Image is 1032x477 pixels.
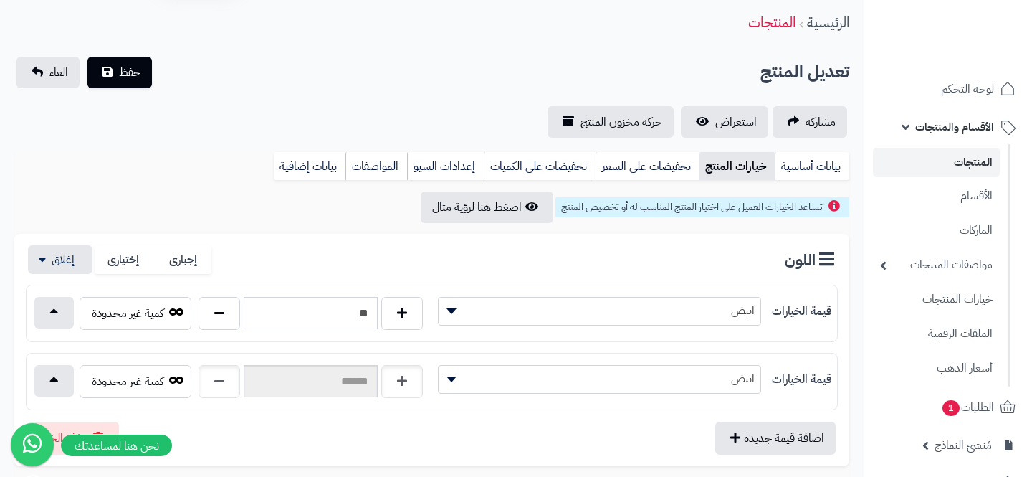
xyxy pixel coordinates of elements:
[95,245,153,275] label: إختيارى
[421,192,553,223] button: اضغط هنا لرؤية مثال
[49,64,68,81] span: الغاء
[345,152,407,181] a: المواصفات
[119,64,140,81] span: حفظ
[873,318,1000,349] a: الملفات الرقمية
[438,297,762,326] span: ابيض
[580,113,662,131] span: حركة مخزون المنتج
[873,284,1000,315] a: خيارات المنتجات
[873,148,1000,177] a: المنتجات
[699,152,775,181] a: خيارات المنتج
[596,152,699,181] a: تخفيضات على السعر
[775,152,849,181] a: بيانات أساسية
[935,435,992,455] span: مُنشئ النماذج
[439,300,761,321] span: ابيض
[807,11,849,33] a: الرئيسية
[785,250,838,269] h3: اللون
[873,250,1000,280] a: مواصفات المنتجات
[28,422,119,455] button: حذف الخيار
[915,117,994,137] span: الأقسام والمنتجات
[941,79,994,99] span: لوحة التحكم
[873,215,1000,246] a: الماركات
[548,106,674,138] a: حركة مخزون المنتج
[438,365,762,394] span: ابيض
[681,106,768,138] a: استعراض
[941,397,994,417] span: الطلبات
[772,372,831,388] label: قيمة الخيارات
[873,390,1023,425] a: الطلبات1
[772,303,831,320] label: قيمة الخيارات
[873,181,1000,212] a: الأقسام
[873,353,1000,384] a: أسعار الذهب
[439,368,761,389] span: ابيض
[773,106,847,138] a: مشاركه
[153,245,212,275] label: إجبارى
[407,152,484,181] a: إعدادات السيو
[484,152,596,181] a: تخفيضات على الكميات
[748,11,795,33] a: المنتجات
[16,57,80,88] a: الغاء
[274,152,345,181] a: بيانات إضافية
[806,113,836,131] span: مشاركه
[715,422,836,455] button: اضافة قيمة جديدة
[561,199,823,214] span: تساعد الخيارات العميل على اختيار المنتج المناسب له أو تخصيص المنتج
[715,113,757,131] span: استعراض
[87,57,152,88] button: حفظ
[760,57,849,87] h2: تعديل المنتج
[942,400,960,416] span: 1
[873,72,1023,106] a: لوحة التحكم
